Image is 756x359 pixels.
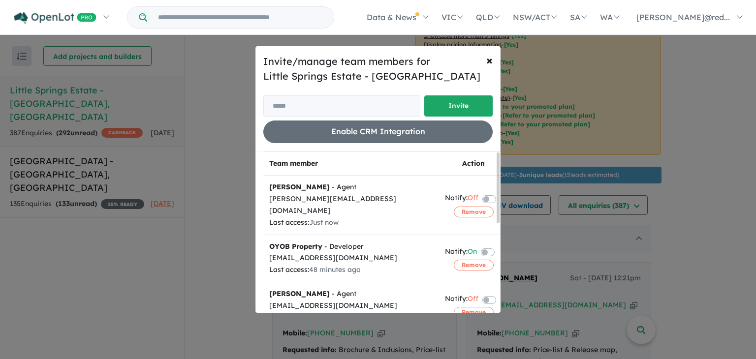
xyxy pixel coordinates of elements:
[269,312,433,324] div: Last access:
[263,151,439,176] th: Team member
[309,218,339,227] span: Just now
[439,151,508,176] th: Action
[269,241,433,253] div: - Developer
[454,307,494,318] button: Remove
[269,300,433,312] div: [EMAIL_ADDRESS][DOMAIN_NAME]
[445,246,477,259] div: Notify:
[445,192,478,206] div: Notify:
[269,217,433,229] div: Last access:
[309,265,361,274] span: 48 minutes ago
[263,54,493,84] h5: Invite/manage team members for Little Springs Estate - [GEOGRAPHIC_DATA]
[454,260,494,270] button: Remove
[269,252,433,264] div: [EMAIL_ADDRESS][DOMAIN_NAME]
[486,53,493,67] span: ×
[636,12,730,22] span: [PERSON_NAME]@red...
[454,207,494,217] button: Remove
[149,7,332,28] input: Try estate name, suburb, builder or developer
[468,192,478,206] span: Off
[468,246,477,259] span: On
[269,181,433,193] div: - Agent
[309,313,352,322] span: 18 hours ago
[445,293,478,306] div: Notify:
[269,193,433,217] div: [PERSON_NAME][EMAIL_ADDRESS][DOMAIN_NAME]
[269,289,330,298] strong: [PERSON_NAME]
[269,242,322,251] strong: OYOB Property
[269,264,433,276] div: Last access:
[424,95,493,117] button: Invite
[263,120,493,143] button: Enable CRM Integration
[14,12,96,24] img: Openlot PRO Logo White
[269,288,433,300] div: - Agent
[269,182,330,191] strong: [PERSON_NAME]
[468,293,478,306] span: Off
